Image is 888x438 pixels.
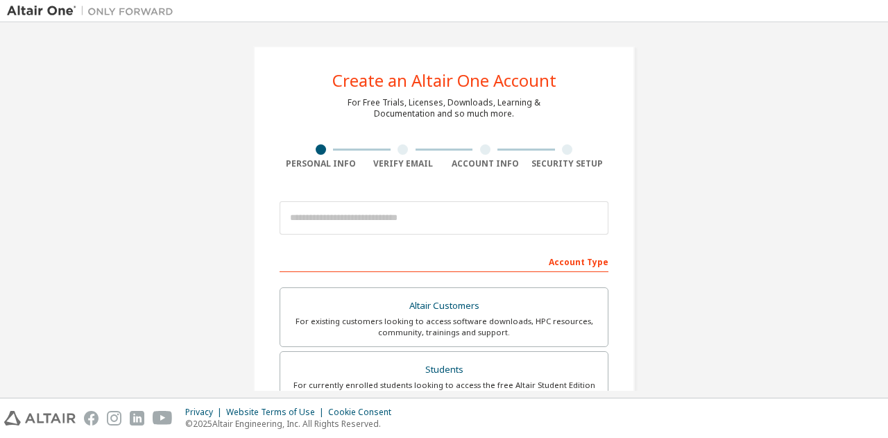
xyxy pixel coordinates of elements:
[289,380,599,402] div: For currently enrolled students looking to access the free Altair Student Edition bundle and all ...
[280,250,608,272] div: Account Type
[289,316,599,338] div: For existing customers looking to access software downloads, HPC resources, community, trainings ...
[348,97,540,119] div: For Free Trials, Licenses, Downloads, Learning & Documentation and so much more.
[289,296,599,316] div: Altair Customers
[226,407,328,418] div: Website Terms of Use
[185,407,226,418] div: Privacy
[185,418,400,430] p: © 2025 Altair Engineering, Inc. All Rights Reserved.
[527,158,609,169] div: Security Setup
[153,411,173,426] img: youtube.svg
[444,158,527,169] div: Account Info
[289,360,599,380] div: Students
[107,411,121,426] img: instagram.svg
[280,158,362,169] div: Personal Info
[7,4,180,18] img: Altair One
[84,411,99,426] img: facebook.svg
[4,411,76,426] img: altair_logo.svg
[328,407,400,418] div: Cookie Consent
[130,411,144,426] img: linkedin.svg
[362,158,445,169] div: Verify Email
[332,72,556,89] div: Create an Altair One Account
